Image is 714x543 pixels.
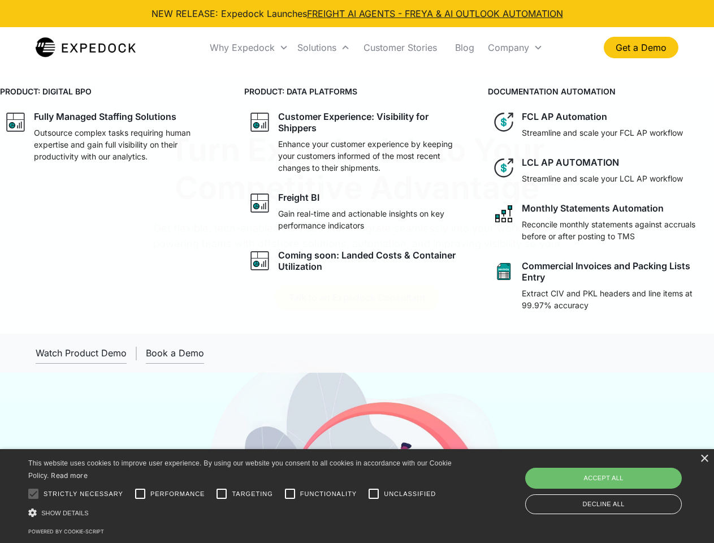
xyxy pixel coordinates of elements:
[210,42,275,53] div: Why Expedock
[278,138,466,174] p: Enhance your customer experience by keeping your customers informed of the most recent changes to...
[28,459,452,480] span: This website uses cookies to improve user experience. By using our website you consent to all coo...
[36,343,127,364] a: open lightbox
[526,421,714,543] iframe: Chat Widget
[152,7,563,20] div: NEW RELEASE: Expedock Launches
[51,471,88,480] a: Read more
[244,245,470,277] a: graph iconComing soon: Landed Costs & Container Utilization
[278,208,466,231] p: Gain real-time and actionable insights on key performance indicators
[5,111,27,133] img: graph icon
[300,489,357,499] span: Functionality
[278,111,466,133] div: Customer Experience: Visibility for Shippers
[278,249,466,272] div: Coming soon: Landed Costs & Container Utilization
[244,85,470,97] h4: PRODUCT: DATA PLATFORMS
[384,489,436,499] span: Unclassified
[44,489,123,499] span: Strictly necessary
[492,111,515,133] img: dollar icon
[488,42,529,53] div: Company
[307,8,563,19] a: FREIGHT AI AGENTS - FREYA & AI OUTLOOK AUTOMATION
[232,489,272,499] span: Targeting
[28,528,104,535] a: Powered by cookie-script
[522,173,683,184] p: Streamline and scale your LCL AP workflow
[522,157,619,168] div: LCL AP AUTOMATION
[522,202,664,214] div: Monthly Statements Automation
[522,260,709,283] div: Commercial Invoices and Packing Lists Entry
[483,28,547,67] div: Company
[146,343,204,364] a: Book a Demo
[522,287,709,311] p: Extract CIV and PKL headers and line items at 99.97% accuracy
[604,37,678,58] a: Get a Demo
[249,111,271,133] img: graph icon
[488,152,714,189] a: dollar iconLCL AP AUTOMATIONStreamline and scale your LCL AP workflow
[492,260,515,283] img: sheet icon
[488,198,714,247] a: network like iconMonthly Statements AutomationReconcile monthly statements against accruals befor...
[293,28,354,67] div: Solutions
[297,42,336,53] div: Solutions
[34,111,176,122] div: Fully Managed Staffing Solutions
[488,106,714,143] a: dollar iconFCL AP AutomationStreamline and scale your FCL AP workflow
[488,85,714,97] h4: DOCUMENTATION AUTOMATION
[146,347,204,359] div: Book a Demo
[522,127,683,139] p: Streamline and scale your FCL AP workflow
[36,36,136,59] a: home
[354,28,446,67] a: Customer Stories
[244,106,470,178] a: graph iconCustomer Experience: Visibility for ShippersEnhance your customer experience by keeping...
[522,111,607,122] div: FCL AP Automation
[205,28,293,67] div: Why Expedock
[36,36,136,59] img: Expedock Logo
[446,28,483,67] a: Blog
[34,127,222,162] p: Outsource complex tasks requiring human expertise and gain full visibility on their productivity ...
[278,192,319,203] div: Freight BI
[150,489,205,499] span: Performance
[28,507,456,519] div: Show details
[492,202,515,225] img: network like icon
[249,249,271,272] img: graph icon
[249,192,271,214] img: graph icon
[244,187,470,236] a: graph iconFreight BIGain real-time and actionable insights on key performance indicators
[492,157,515,179] img: dollar icon
[36,347,127,359] div: Watch Product Demo
[41,510,89,516] span: Show details
[522,218,709,242] p: Reconcile monthly statements against accruals before or after posting to TMS
[488,256,714,316] a: sheet iconCommercial Invoices and Packing Lists EntryExtract CIV and PKL headers and line items a...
